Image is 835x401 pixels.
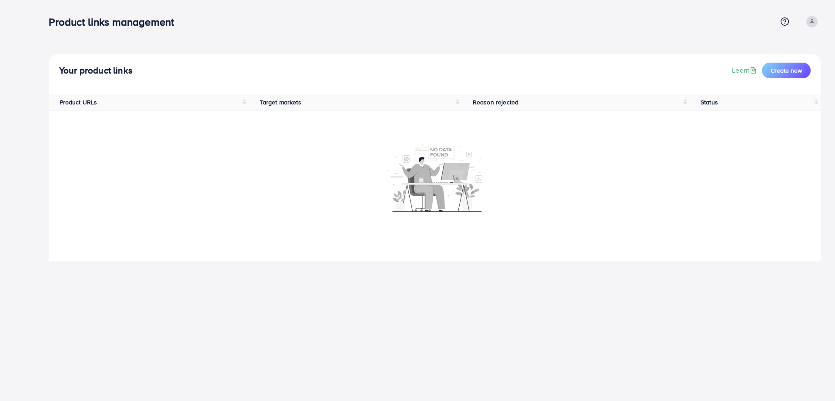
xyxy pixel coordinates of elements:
h3: Product links management [49,16,181,28]
img: No account [387,144,482,212]
span: Create new [771,66,802,75]
button: Create new [762,63,811,78]
span: Status [701,98,718,107]
span: Product URLs [60,98,97,107]
h4: Your product links [59,65,133,76]
a: Learn [732,65,758,75]
span: Reason rejected [473,98,518,107]
span: Target markets [260,98,301,107]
